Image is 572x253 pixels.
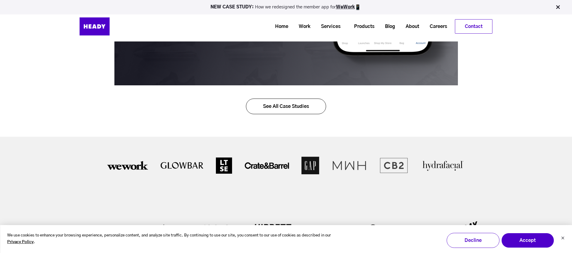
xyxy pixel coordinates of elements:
[501,233,554,248] button: Accept
[380,157,408,173] img: Untitled-2 1-1
[301,157,319,174] img: Gap-3
[420,159,465,172] img: logo-hydrafacial-center-2695174187-1
[398,21,422,32] a: About
[254,224,292,234] img: Hibbett (1)-1
[555,4,561,10] img: Close Bar
[422,21,450,32] a: Careers
[313,21,344,32] a: Services
[246,99,326,114] a: See All Case Studies
[291,21,313,32] a: Work
[161,222,187,235] img: logo_aHR0cHNfX19tYWxsbWF2ZXJpY2suaW1naXgubmV0X3dlYl9wcm9wZXJ0eV9tYW5hZ2Vyc18yMF9wcm9wZXJ0aWVzXzg4...
[200,220,241,238] img: Saks fith avenue
[455,20,492,33] a: Contact
[7,239,34,246] a: Privacy Policy
[210,5,255,9] strong: NEW CASE STUDY:
[377,21,398,32] a: Blog
[561,236,564,242] button: Dismiss cookie banner
[331,156,367,175] img: mwh-2
[448,221,477,237] img: Heyday-3
[216,157,232,174] img: LTSE logo-2
[368,224,389,233] img: LG-2
[80,17,110,35] img: Heady_Logo_Web-01 (1)
[446,233,499,248] button: Decline
[7,232,336,246] p: We use cookies to enhance your browsing experience, personalize content, and analyze site traffic...
[244,161,289,170] img: Crate-Barrel-Logo-2
[347,21,377,32] a: Products
[355,4,361,10] img: app emoji
[160,161,204,170] img: Glowbar_White_Logo_black_long_e533f2d9-d62d-4012-a335-3922b701e832
[268,21,291,32] a: Home
[107,159,148,172] img: WeWork-Logo.wine
[3,4,569,10] p: How we redesigned the member app for
[125,19,492,34] div: Navigation Menu
[336,5,355,9] a: WeWork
